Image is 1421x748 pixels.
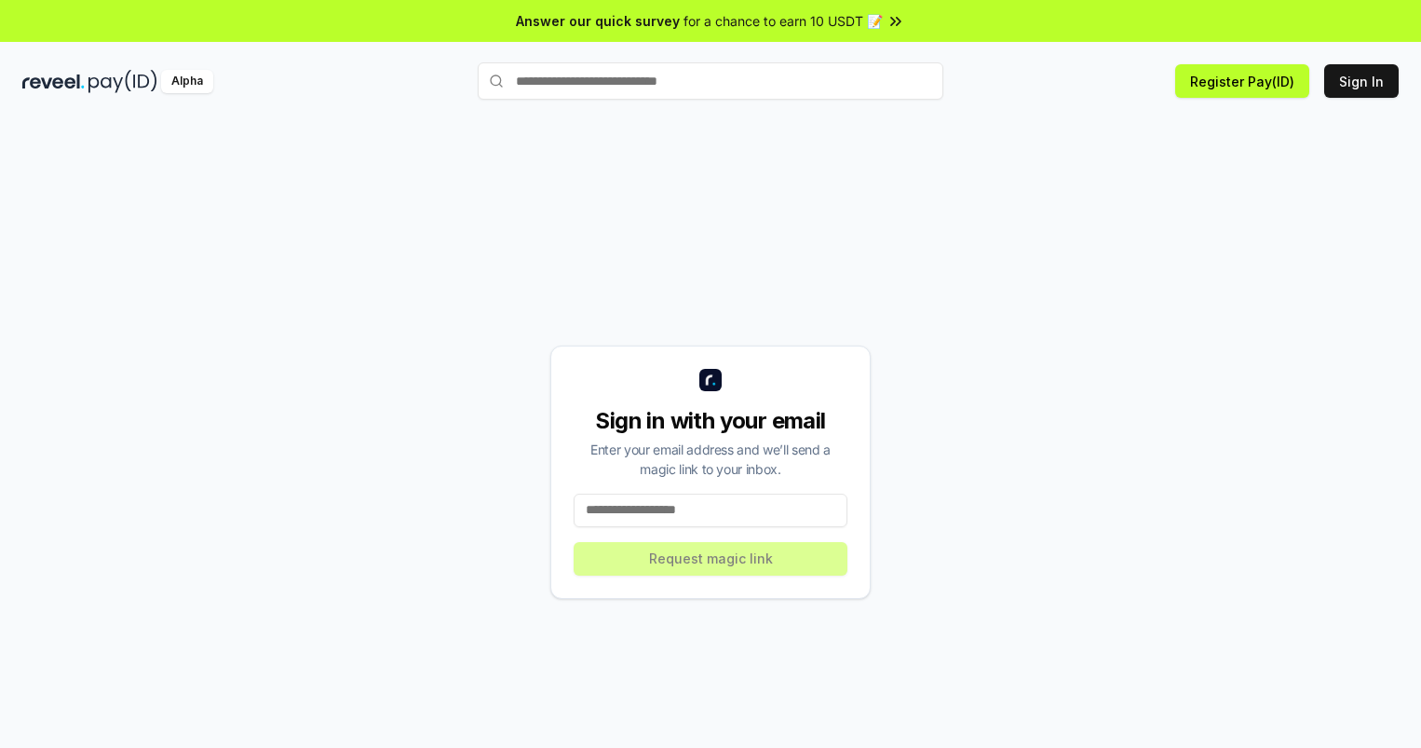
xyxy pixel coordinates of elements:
img: reveel_dark [22,70,85,93]
div: Sign in with your email [574,406,847,436]
img: pay_id [88,70,157,93]
div: Enter your email address and we’ll send a magic link to your inbox. [574,440,847,479]
span: for a chance to earn 10 USDT 📝 [683,11,883,31]
span: Answer our quick survey [516,11,680,31]
img: logo_small [699,369,722,391]
button: Sign In [1324,64,1399,98]
button: Register Pay(ID) [1175,64,1309,98]
div: Alpha [161,70,213,93]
